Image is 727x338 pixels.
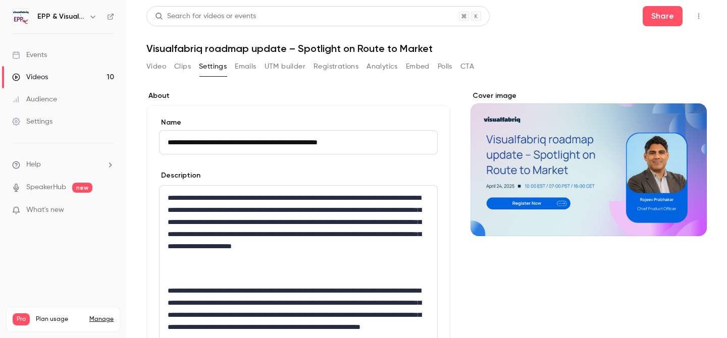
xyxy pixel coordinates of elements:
[12,117,53,127] div: Settings
[36,315,83,323] span: Plan usage
[72,183,92,193] span: new
[26,182,66,193] a: SpeakerHub
[367,59,398,75] button: Analytics
[460,59,474,75] button: CTA
[102,206,114,215] iframe: Noticeable Trigger
[37,12,85,22] h6: EPP & Visualfabriq
[199,59,227,75] button: Settings
[438,59,452,75] button: Polls
[146,59,166,75] button: Video
[159,171,200,181] label: Description
[471,91,707,101] label: Cover image
[26,205,64,215] span: What's new
[691,8,707,24] button: Top Bar Actions
[406,59,430,75] button: Embed
[12,94,57,104] div: Audience
[89,315,114,323] a: Manage
[235,59,256,75] button: Emails
[13,313,30,325] span: Pro
[174,59,191,75] button: Clips
[12,50,47,60] div: Events
[13,9,29,25] img: EPP & Visualfabriq
[12,72,48,82] div: Videos
[155,11,256,22] div: Search for videos or events
[12,159,114,170] li: help-dropdown-opener
[643,6,683,26] button: Share
[265,59,305,75] button: UTM builder
[159,118,438,128] label: Name
[471,91,707,236] section: Cover image
[26,159,41,170] span: Help
[314,59,358,75] button: Registrations
[146,42,707,54] h1: Visualfabriq roadmap update – Spotlight on Route to Market
[146,91,450,101] label: About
